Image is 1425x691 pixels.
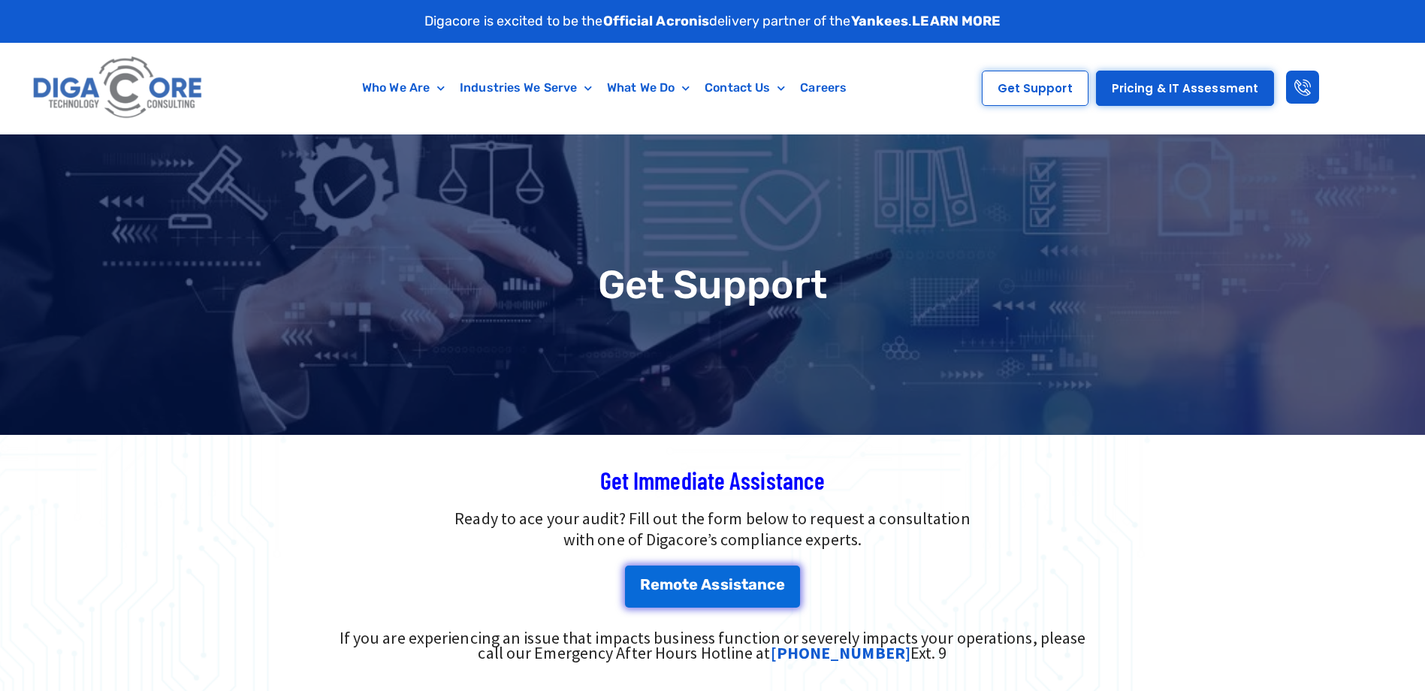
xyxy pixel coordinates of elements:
span: i [729,577,733,592]
p: Ready to ace your audit? Fill out the form below to request a consultation with one of Digacore’s... [232,508,1194,551]
span: s [733,577,741,592]
span: a [748,577,757,592]
span: m [660,577,673,592]
a: LEARN MORE [912,13,1001,29]
span: e [689,577,698,592]
h1: Get Support [8,265,1417,304]
a: Who We Are [355,71,452,105]
a: What We Do [599,71,697,105]
span: c [767,577,776,592]
span: s [720,577,729,592]
span: n [757,577,767,592]
span: e [776,577,785,592]
span: t [741,577,748,592]
span: R [640,577,651,592]
span: o [673,577,682,592]
img: Digacore logo 1 [29,50,208,126]
span: Pricing & IT Assessment [1112,83,1258,94]
div: If you are experiencing an issue that impacts business function or severely impacts your operatio... [328,630,1097,660]
a: Industries We Serve [452,71,599,105]
span: A [701,577,711,592]
span: t [682,577,689,592]
p: Digacore is excited to be the delivery partner of the . [424,11,1001,32]
a: Pricing & IT Assessment [1096,71,1274,106]
strong: Yankees [851,13,909,29]
a: Careers [793,71,854,105]
a: Get Support [982,71,1088,106]
span: e [651,577,660,592]
a: [PHONE_NUMBER] [771,642,910,663]
span: Get Immediate Assistance [600,466,825,494]
span: Get Support [998,83,1073,94]
a: Remote Assistance [625,566,801,608]
nav: Menu [280,71,928,105]
a: Contact Us [697,71,793,105]
span: s [711,577,720,592]
strong: Official Acronis [603,13,710,29]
